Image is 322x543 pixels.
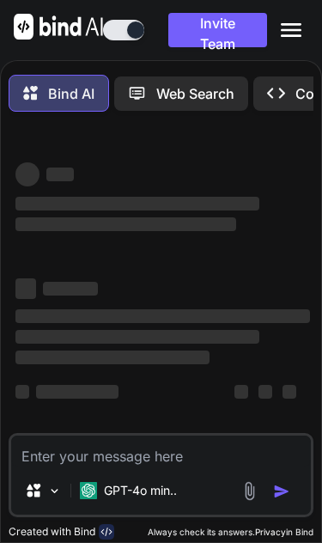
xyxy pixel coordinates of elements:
[283,385,296,399] span: ‌
[99,524,114,540] img: bind-logo
[240,481,259,501] img: attachment
[80,482,97,499] img: GPT-4o mini
[47,484,62,498] img: Pick Models
[258,385,272,399] span: ‌
[15,385,29,399] span: ‌
[48,83,94,104] p: Bind AI
[273,483,290,500] img: icon
[168,13,267,47] button: Invite Team
[104,482,177,499] p: GPT-4o min..
[15,278,36,299] span: ‌
[43,282,98,296] span: ‌
[15,197,259,210] span: ‌
[15,217,236,231] span: ‌
[234,385,248,399] span: ‌
[15,351,210,364] span: ‌
[255,527,286,537] span: Privacy
[156,83,234,104] p: Web Search
[15,162,39,186] span: ‌
[14,14,103,40] img: Bind AI
[9,525,95,539] p: Created with Bind
[36,385,118,399] span: ‌
[148,526,313,539] p: Always check its answers. in Bind
[15,330,259,344] span: ‌
[46,168,74,181] span: ‌
[15,309,309,323] span: ‌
